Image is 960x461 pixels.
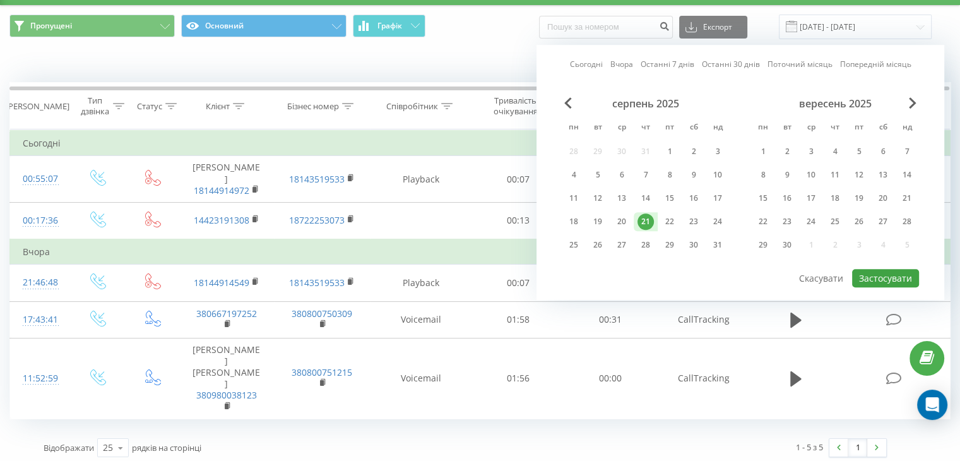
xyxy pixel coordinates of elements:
[473,338,564,419] td: 01:56
[30,21,72,31] span: Пропущені
[685,167,702,183] div: 9
[473,301,564,338] td: 01:58
[851,213,867,230] div: 26
[610,236,634,254] div: ср 27 серп 2025 р.
[685,237,702,253] div: 30
[779,213,795,230] div: 23
[708,119,727,138] abbr: неділя
[637,237,654,253] div: 28
[755,213,771,230] div: 22
[751,236,775,254] div: пн 29 вер 2025 р.
[656,301,751,338] td: CallTracking
[590,190,606,207] div: 12
[661,167,678,183] div: 8
[847,189,871,208] div: пт 19 вер 2025 р.
[751,212,775,231] div: пн 22 вер 2025 р.
[755,143,771,160] div: 1
[895,189,919,208] div: нд 21 вер 2025 р.
[917,390,947,420] div: Open Intercom Messenger
[775,212,799,231] div: вт 23 вер 2025 р.
[847,142,871,161] div: пт 5 вер 2025 р.
[827,213,843,230] div: 25
[586,189,610,208] div: вт 12 серп 2025 р.
[590,167,606,183] div: 5
[875,213,891,230] div: 27
[9,15,175,37] button: Пропущені
[292,366,352,378] a: 380800751215
[898,119,916,138] abbr: неділя
[851,167,867,183] div: 12
[767,59,833,71] a: Поточний місяць
[562,165,586,184] div: пн 4 серп 2025 р.
[610,165,634,184] div: ср 6 серп 2025 р.
[702,59,760,71] a: Останні 30 днів
[823,189,847,208] div: чт 18 вер 2025 р.
[803,213,819,230] div: 24
[895,165,919,184] div: нд 14 вер 2025 р.
[792,269,850,287] button: Скасувати
[566,190,582,207] div: 11
[613,167,630,183] div: 6
[779,190,795,207] div: 16
[634,189,658,208] div: чт 14 серп 2025 р.
[751,189,775,208] div: пн 15 вер 2025 р.
[751,97,919,110] div: вересень 2025
[775,236,799,254] div: вт 30 вер 2025 р.
[289,173,345,185] a: 18143519533
[80,95,109,117] div: Тип дзвінка
[895,212,919,231] div: нд 28 вер 2025 р.
[610,59,633,71] a: Вчора
[564,119,583,138] abbr: понеділок
[181,15,347,37] button: Основний
[682,142,706,161] div: сб 2 серп 2025 р.
[23,366,56,391] div: 11:52:59
[658,165,682,184] div: пт 8 серп 2025 р.
[613,237,630,253] div: 27
[803,190,819,207] div: 17
[44,442,94,453] span: Відображати
[658,212,682,231] div: пт 22 серп 2025 р.
[679,16,747,39] button: Експорт
[709,190,726,207] div: 17
[562,97,730,110] div: серпень 2025
[289,277,345,289] a: 18143519533
[799,165,823,184] div: ср 10 вер 2025 р.
[10,131,951,156] td: Сьогодні
[827,190,843,207] div: 18
[709,237,726,253] div: 31
[682,165,706,184] div: сб 9 серп 2025 р.
[661,237,678,253] div: 29
[610,189,634,208] div: ср 13 серп 2025 р.
[590,237,606,253] div: 26
[613,213,630,230] div: 20
[661,190,678,207] div: 15
[755,167,771,183] div: 8
[10,239,951,265] td: Вчора
[353,15,425,37] button: Графік
[637,167,654,183] div: 7
[289,214,345,226] a: 18722253073
[799,142,823,161] div: ср 3 вер 2025 р.
[564,97,572,109] span: Previous Month
[370,265,473,301] td: Playback
[194,214,249,226] a: 14423191308
[634,165,658,184] div: чт 7 серп 2025 р.
[874,119,892,138] abbr: субота
[779,143,795,160] div: 2
[823,165,847,184] div: чт 11 вер 2025 р.
[637,190,654,207] div: 14
[871,165,895,184] div: сб 13 вер 2025 р.
[287,101,339,112] div: Бізнес номер
[851,190,867,207] div: 19
[706,165,730,184] div: нд 10 серп 2025 р.
[179,338,274,419] td: [PERSON_NAME] [PERSON_NAME]
[823,142,847,161] div: чт 4 вер 2025 р.
[909,97,916,109] span: Next Month
[23,308,56,332] div: 17:43:41
[562,212,586,231] div: пн 18 серп 2025 р.
[637,213,654,230] div: 21
[586,212,610,231] div: вт 19 серп 2025 р.
[179,156,274,203] td: [PERSON_NAME]
[132,442,201,453] span: рядків на сторінці
[823,212,847,231] div: чт 25 вер 2025 р.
